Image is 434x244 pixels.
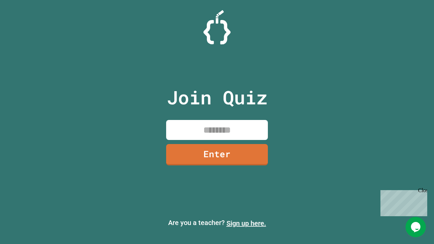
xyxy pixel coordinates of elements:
[3,3,47,43] div: Chat with us now!Close
[203,10,231,44] img: Logo.svg
[5,218,429,228] p: Are you a teacher?
[226,219,266,227] a: Sign up here.
[406,217,427,237] iframe: chat widget
[166,144,268,165] a: Enter
[167,83,268,111] p: Join Quiz
[378,187,427,216] iframe: chat widget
